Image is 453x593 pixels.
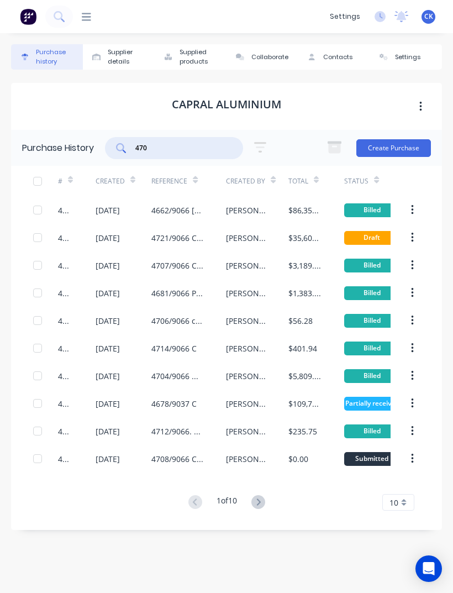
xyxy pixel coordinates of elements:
[344,176,368,186] div: Status
[134,143,226,154] input: Search purchases...
[58,232,73,244] div: 4721
[96,176,125,186] div: Created
[151,204,204,216] div: 4662/9066 [PERSON_NAME].C
[226,287,266,299] div: [PERSON_NAME]
[11,44,83,70] button: Purchase history
[58,343,73,354] div: 4714
[344,397,399,411] div: Partially received
[96,260,120,271] div: [DATE]
[395,53,420,62] div: Settings
[226,426,266,437] div: [PERSON_NAME]
[151,370,204,382] div: 4704/9066 WCC Components Phase 2
[424,12,433,22] span: CK
[344,203,399,217] div: Billed
[96,287,120,299] div: [DATE]
[151,232,204,244] div: 4721/9066 C. Curtain Wall
[288,176,308,186] div: Total
[288,204,322,216] div: $86,358.65
[226,343,266,354] div: [PERSON_NAME]
[20,8,36,25] img: Factory
[226,398,266,410] div: [PERSON_NAME]
[226,370,266,382] div: [PERSON_NAME]
[151,176,187,186] div: Reference
[58,287,73,299] div: 4681
[288,315,313,327] div: $56.28
[344,369,399,383] div: Billed
[288,343,317,354] div: $401.94
[227,44,298,70] button: Collaborate
[151,287,204,299] div: 4681/9066 Phase 1 WCC
[217,495,237,511] div: 1 of 10
[389,497,398,508] span: 10
[36,48,77,66] div: Purchase history
[344,342,399,355] div: Billed
[96,204,120,216] div: [DATE]
[96,426,120,437] div: [DATE]
[344,424,399,438] div: Billed
[151,343,197,354] div: 4714/9066 C
[226,260,266,271] div: [PERSON_NAME]
[251,53,288,62] div: Collaborate
[96,232,120,244] div: [DATE]
[58,426,73,437] div: 4712
[151,453,204,465] div: 4708/9066 C Bi fold and slider
[226,453,266,465] div: [PERSON_NAME]
[172,98,281,111] h1: Capral Aluminium
[288,398,322,410] div: $109,712.86
[370,44,442,70] button: Settings
[324,8,366,25] div: settings
[226,204,266,216] div: [PERSON_NAME]
[22,141,94,155] div: Purchase History
[344,259,399,272] div: Billed
[58,370,73,382] div: 4704
[155,44,227,70] button: Supplied products
[58,453,73,465] div: 4708
[58,315,73,327] div: 4706
[58,204,73,216] div: 4662
[151,260,204,271] div: 4707/9066 C Internals
[151,426,204,437] div: 4712/9066. C Lv3 Box Section
[344,231,399,245] div: Draft
[356,139,431,157] button: Create Purchase
[288,370,322,382] div: $5,809.80
[288,287,322,299] div: $1,383.01
[323,53,352,62] div: Contacts
[288,426,317,437] div: $235.75
[226,232,266,244] div: [PERSON_NAME]
[226,315,266,327] div: [PERSON_NAME]
[344,286,399,300] div: Billed
[108,48,149,66] div: Supplier details
[226,176,265,186] div: Created By
[96,343,120,354] div: [DATE]
[344,452,399,466] div: Submitted
[288,260,322,271] div: $3,189.78
[96,453,120,465] div: [DATE]
[180,48,221,66] div: Supplied products
[58,398,73,410] div: 4678
[151,398,197,410] div: 4678/9037 C
[288,453,308,465] div: $0.00
[298,44,370,70] button: Contacts
[96,315,120,327] div: [DATE]
[58,260,73,271] div: 4707
[344,314,399,328] div: Billed
[96,370,120,382] div: [DATE]
[415,555,442,582] div: Open Intercom Messenger
[151,315,204,327] div: 4706/9066 components
[58,176,62,186] div: #
[288,232,322,244] div: $35,603.08
[83,44,155,70] button: Supplier details
[96,398,120,410] div: [DATE]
